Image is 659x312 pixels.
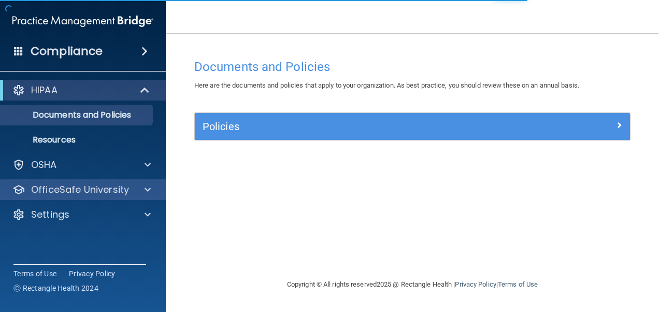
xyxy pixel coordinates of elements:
[455,280,496,288] a: Privacy Policy
[203,118,622,135] a: Policies
[31,44,103,59] h4: Compliance
[498,280,538,288] a: Terms of Use
[31,159,57,171] p: OSHA
[7,135,148,145] p: Resources
[31,84,58,96] p: HIPAA
[69,268,116,279] a: Privacy Policy
[223,268,601,301] div: Copyright © All rights reserved 2025 @ Rectangle Health | |
[13,268,56,279] a: Terms of Use
[194,81,579,89] span: Here are the documents and policies that apply to your organization. As best practice, you should...
[12,159,151,171] a: OSHA
[7,110,148,120] p: Documents and Policies
[12,84,150,96] a: HIPAA
[194,60,631,74] h4: Documents and Policies
[31,183,129,196] p: OfficeSafe University
[31,208,69,221] p: Settings
[13,283,98,293] span: Ⓒ Rectangle Health 2024
[12,183,151,196] a: OfficeSafe University
[12,208,151,221] a: Settings
[12,11,153,32] img: PMB logo
[203,121,513,132] h5: Policies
